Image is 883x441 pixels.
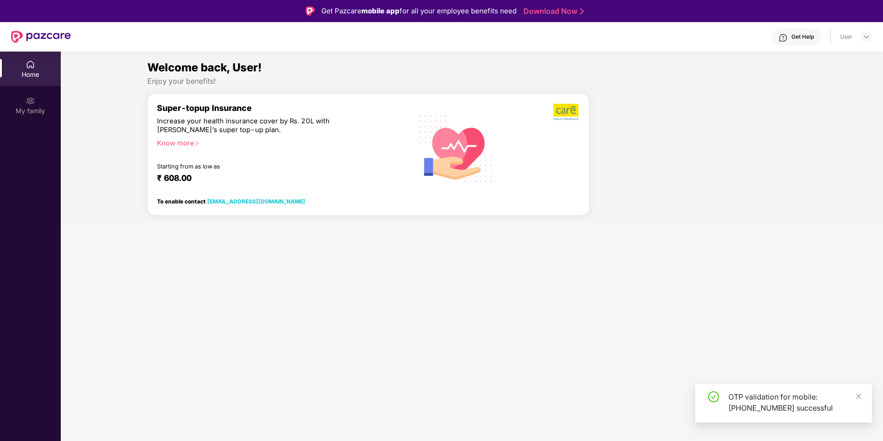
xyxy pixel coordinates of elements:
[553,103,580,121] img: b5dec4f62d2307b9de63beb79f102df3.png
[412,104,500,193] img: svg+xml;base64,PHN2ZyB4bWxucz0iaHR0cDovL3d3dy53My5vcmcvMjAwMC9zdmciIHhtbG5zOnhsaW5rPSJodHRwOi8vd3...
[26,96,35,105] img: svg+xml;base64,PHN2ZyB3aWR0aD0iMjAiIGhlaWdodD0iMjAiIHZpZXdCb3g9IjAgMCAyMCAyMCIgZmlsbD0ibm9uZSIgeG...
[840,33,853,41] div: User
[157,139,398,145] div: Know more
[863,33,870,41] img: svg+xml;base64,PHN2ZyBpZD0iRHJvcGRvd24tMzJ4MzIiIHhtbG5zPSJodHRwOi8vd3d3LnczLm9yZy8yMDAwL3N2ZyIgd2...
[157,198,305,204] div: To enable contact
[157,103,404,113] div: Super-topup Insurance
[778,33,788,42] img: svg+xml;base64,PHN2ZyBpZD0iSGVscC0zMngzMiIgeG1sbnM9Imh0dHA6Ly93d3cudzMub3JnLzIwMDAvc3ZnIiB3aWR0aD...
[855,393,862,400] span: close
[523,6,581,16] a: Download Now
[580,6,584,16] img: Stroke
[157,163,365,169] div: Starting from as low as
[147,61,262,74] span: Welcome back, User!
[306,6,315,16] img: Logo
[791,33,814,41] div: Get Help
[728,391,861,413] div: OTP validation for mobile: [PHONE_NUMBER] successful
[321,6,517,17] div: Get Pazcare for all your employee benefits need
[26,60,35,69] img: svg+xml;base64,PHN2ZyBpZD0iSG9tZSIgeG1sbnM9Imh0dHA6Ly93d3cudzMub3JnLzIwMDAvc3ZnIiB3aWR0aD0iMjAiIG...
[157,173,395,184] div: ₹ 608.00
[157,117,364,135] div: Increase your health insurance cover by Rs. 20L with [PERSON_NAME]’s super top-up plan.
[11,31,71,43] img: New Pazcare Logo
[708,391,719,402] span: check-circle
[207,198,305,205] a: [EMAIL_ADDRESS][DOMAIN_NAME]
[361,6,400,15] strong: mobile app
[147,76,797,86] div: Enjoy your benefits!
[194,141,199,146] span: right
